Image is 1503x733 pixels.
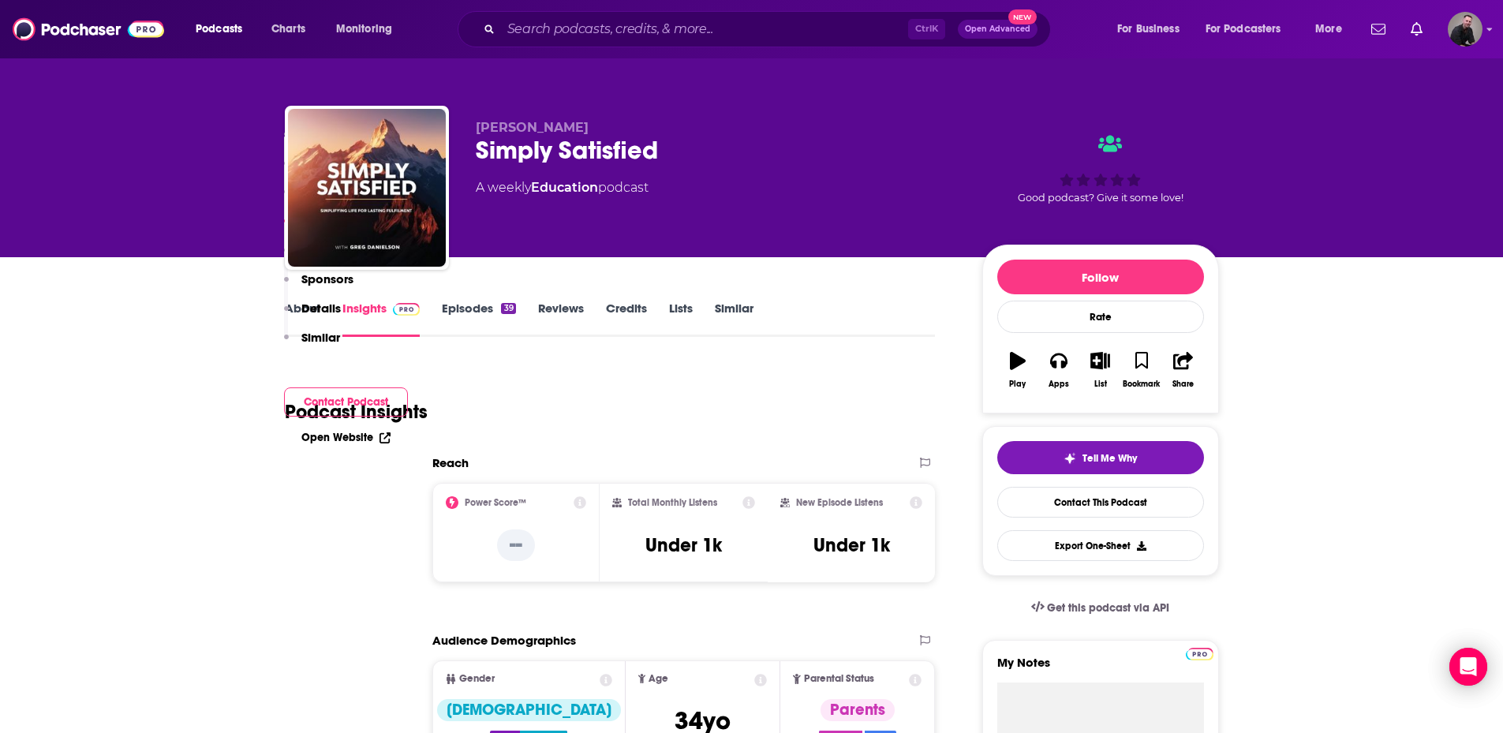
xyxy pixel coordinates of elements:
[284,387,408,417] button: Contact Podcast
[1448,12,1482,47] img: User Profile
[628,497,717,508] h2: Total Monthly Listens
[432,455,469,470] h2: Reach
[1304,17,1362,42] button: open menu
[1082,452,1137,465] span: Tell Me Why
[1008,9,1037,24] span: New
[715,301,753,337] a: Similar
[442,301,515,337] a: Episodes39
[501,17,908,42] input: Search podcasts, credits, & more...
[301,301,341,316] p: Details
[1172,380,1194,389] div: Share
[982,120,1219,218] div: Good podcast? Give it some love!
[476,120,589,135] span: [PERSON_NAME]
[1038,342,1079,398] button: Apps
[1009,380,1026,389] div: Play
[301,330,340,345] p: Similar
[501,303,515,314] div: 39
[645,533,722,557] h3: Under 1k
[1186,645,1213,660] a: Pro website
[606,301,647,337] a: Credits
[1018,192,1183,204] span: Good podcast? Give it some love!
[185,17,263,42] button: open menu
[476,178,649,197] div: A weekly podcast
[288,109,446,267] img: Simply Satisfied
[1206,18,1281,40] span: For Podcasters
[1449,648,1487,686] div: Open Intercom Messenger
[804,674,874,684] span: Parental Status
[473,11,1066,47] div: Search podcasts, credits, & more...
[997,655,1204,683] label: My Notes
[1448,12,1482,47] button: Show profile menu
[1106,17,1199,42] button: open menu
[908,19,945,39] span: Ctrl K
[1094,380,1107,389] div: List
[1064,452,1076,465] img: tell me why sparkle
[997,301,1204,333] div: Rate
[965,25,1030,33] span: Open Advanced
[271,18,305,40] span: Charts
[796,497,883,508] h2: New Episode Listens
[1049,380,1069,389] div: Apps
[13,14,164,44] img: Podchaser - Follow, Share and Rate Podcasts
[997,260,1204,294] button: Follow
[531,180,598,195] a: Education
[196,18,242,40] span: Podcasts
[261,17,315,42] a: Charts
[538,301,584,337] a: Reviews
[649,674,668,684] span: Age
[997,530,1204,561] button: Export One-Sheet
[813,533,890,557] h3: Under 1k
[1404,16,1429,43] a: Show notifications dropdown
[958,20,1038,39] button: Open AdvancedNew
[284,301,341,330] button: Details
[1047,601,1169,615] span: Get this podcast via API
[432,633,576,648] h2: Audience Demographics
[1186,648,1213,660] img: Podchaser Pro
[437,699,621,721] div: [DEMOGRAPHIC_DATA]
[1195,17,1304,42] button: open menu
[1079,342,1120,398] button: List
[997,441,1204,474] button: tell me why sparkleTell Me Why
[1121,342,1162,398] button: Bookmark
[669,301,693,337] a: Lists
[1117,18,1180,40] span: For Business
[821,699,895,721] div: Parents
[336,18,392,40] span: Monitoring
[1448,12,1482,47] span: Logged in as apdrasen
[325,17,413,42] button: open menu
[1019,589,1183,627] a: Get this podcast via API
[301,431,391,444] a: Open Website
[497,529,535,561] p: --
[997,342,1038,398] button: Play
[997,487,1204,518] a: Contact This Podcast
[459,674,495,684] span: Gender
[1365,16,1392,43] a: Show notifications dropdown
[465,497,526,508] h2: Power Score™
[284,330,340,359] button: Similar
[1123,380,1160,389] div: Bookmark
[1315,18,1342,40] span: More
[1162,342,1203,398] button: Share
